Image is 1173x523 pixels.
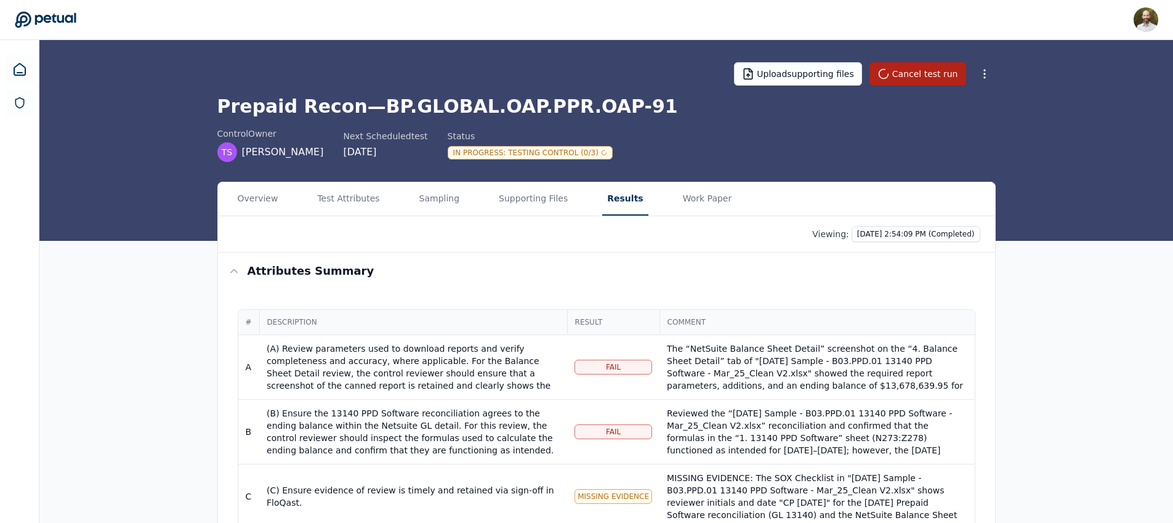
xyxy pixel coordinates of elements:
a: Go to Dashboard [15,11,76,28]
div: (C) Ensure evidence of review is timely and retained via sign-off in FloQast. [267,484,560,509]
img: David Coulombe [1134,7,1158,32]
div: control Owner [217,128,324,140]
button: Sampling [414,182,465,216]
button: Work Paper [678,182,737,216]
button: [DATE] 2:54:09 PM (Completed) [852,226,980,242]
h1: Prepaid Recon — BP.GLOBAL.OAP.PPR.OAP-91 [217,95,996,118]
span: TS [222,146,232,158]
span: Fail [606,427,621,437]
div: (A) Review parameters used to download reports and verify completeness and accuracy, where applic... [267,343,560,515]
button: More Options [973,63,996,85]
button: Test Attributes [312,182,384,216]
span: Description [267,317,560,327]
p: Viewing: [812,228,849,240]
span: # [246,317,252,327]
span: Result [575,317,652,327]
button: Results [602,182,648,216]
div: [DATE] [343,145,427,160]
span: Missing Evidence [578,492,649,501]
div: In Progress : Testing Control (0/3) [448,146,613,160]
button: Cancel test run [869,62,966,86]
button: Attributes summary [218,253,995,290]
a: Dashboard [5,55,34,84]
div: (B) Ensure the 13140 PPD Software reconciliation agrees to the ending balance within the Netsuite... [267,407,560,518]
button: Overview [233,182,283,216]
span: [PERSON_NAME] [242,145,324,160]
td: A [238,335,260,400]
a: SOC 1 Reports [6,89,33,116]
h3: Attributes summary [248,262,374,280]
span: Comment [667,317,967,327]
button: Supporting Files [494,182,573,216]
td: B [238,400,260,464]
button: Uploadsupporting files [734,62,862,86]
div: The “NetSuite Balance Sheet Detail” screenshot on the “4. Balance Sheet Detail” tab of "[DATE] Sa... [667,343,967,478]
span: Fail [606,362,621,372]
div: Status [448,130,613,142]
div: Next Scheduled test [343,130,427,142]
